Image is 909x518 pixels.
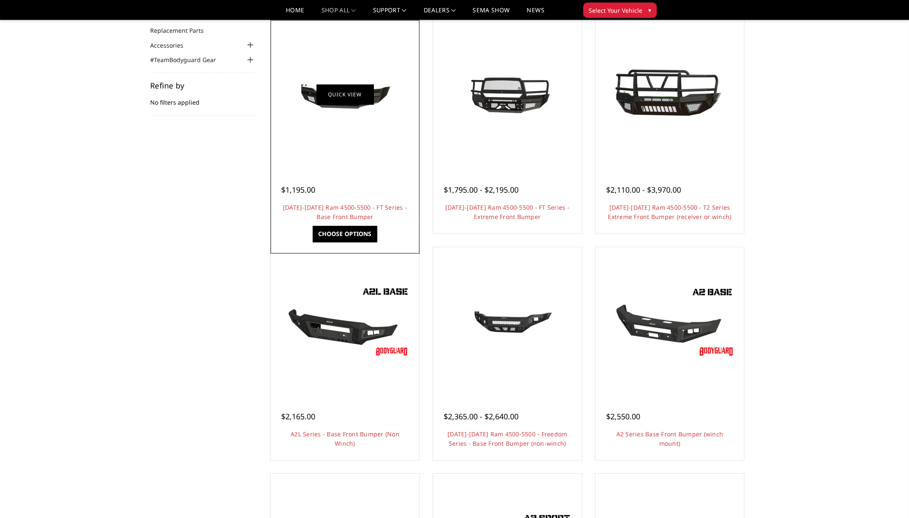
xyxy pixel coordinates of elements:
span: $2,110.00 - $3,970.00 [606,185,681,195]
a: 2019-2025 Ram 4500-5500 - Freedom Series - Base Front Bumper (non-winch) 2019-2025 Ram 4500-5500 ... [435,249,580,394]
a: Dealers [424,7,456,20]
a: #TeamBodyguard Gear [150,55,227,64]
span: ▾ [648,6,651,14]
span: $2,365.00 - $2,640.00 [444,411,519,421]
a: A2L Series - Base Front Bumper (Non Winch) A2L Series - Base Front Bumper (Non Winch) [273,249,417,394]
a: A2 Series Base Front Bumper (winch mount) [616,430,724,447]
a: Accessories [150,41,194,50]
img: 2019-2025 Ram 4500-5500 - Freedom Series - Base Front Bumper (non-winch) [439,289,576,354]
a: [DATE]-[DATE] Ram 4500-5500 - FT Series - Base Front Bumper [283,203,407,221]
a: [DATE]-[DATE] Ram 4500-5500 - Freedom Series - Base Front Bumper (non-winch) [447,430,567,447]
a: shop all [322,7,356,20]
span: Select Your Vehicle [589,6,642,15]
span: $1,795.00 - $2,195.00 [444,185,519,195]
a: [DATE]-[DATE] Ram 4500-5500 - FT Series - Extreme Front Bumper [445,203,570,221]
a: Support [373,7,407,20]
a: 2019-2025 Ram 4500-5500 - FT Series - Base Front Bumper [273,22,417,167]
a: [DATE]-[DATE] Ram 4500-5500 - T2 Series Extreme Front Bumper (receiver or winch) [608,203,731,221]
img: 2019-2025 Ram 4500-5500 - T2 Series Extreme Front Bumper (receiver or winch) [601,57,738,131]
a: 2019-2025 Ram 4500-5500 - T2 Series Extreme Front Bumper (receiver or winch) 2019-2025 Ram 4500-5... [598,22,742,167]
a: SEMA Show [473,7,510,20]
div: No filters applied [150,82,256,116]
button: Select Your Vehicle [583,3,657,18]
a: Home [286,7,304,20]
img: 2019-2025 Ram 4500-5500 - FT Series - Extreme Front Bumper [439,62,576,127]
a: Replacement Parts [150,26,214,35]
a: News [527,7,544,20]
a: A2 Series Base Front Bumper (winch mount) A2 Series Base Front Bumper (winch mount) [598,249,742,394]
a: Choose Options [313,226,377,242]
img: 2019-2025 Ram 4500-5500 - FT Series - Base Front Bumper [277,62,413,127]
a: Quick view [316,84,373,104]
span: $1,195.00 [281,185,315,195]
h5: Refine by [150,82,256,89]
span: $2,550.00 [606,411,640,421]
a: 2019-2025 Ram 4500-5500 - FT Series - Extreme Front Bumper 2019-2025 Ram 4500-5500 - FT Series - ... [435,22,580,167]
span: $2,165.00 [281,411,315,421]
a: A2L Series - Base Front Bumper (Non Winch) [291,430,399,447]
